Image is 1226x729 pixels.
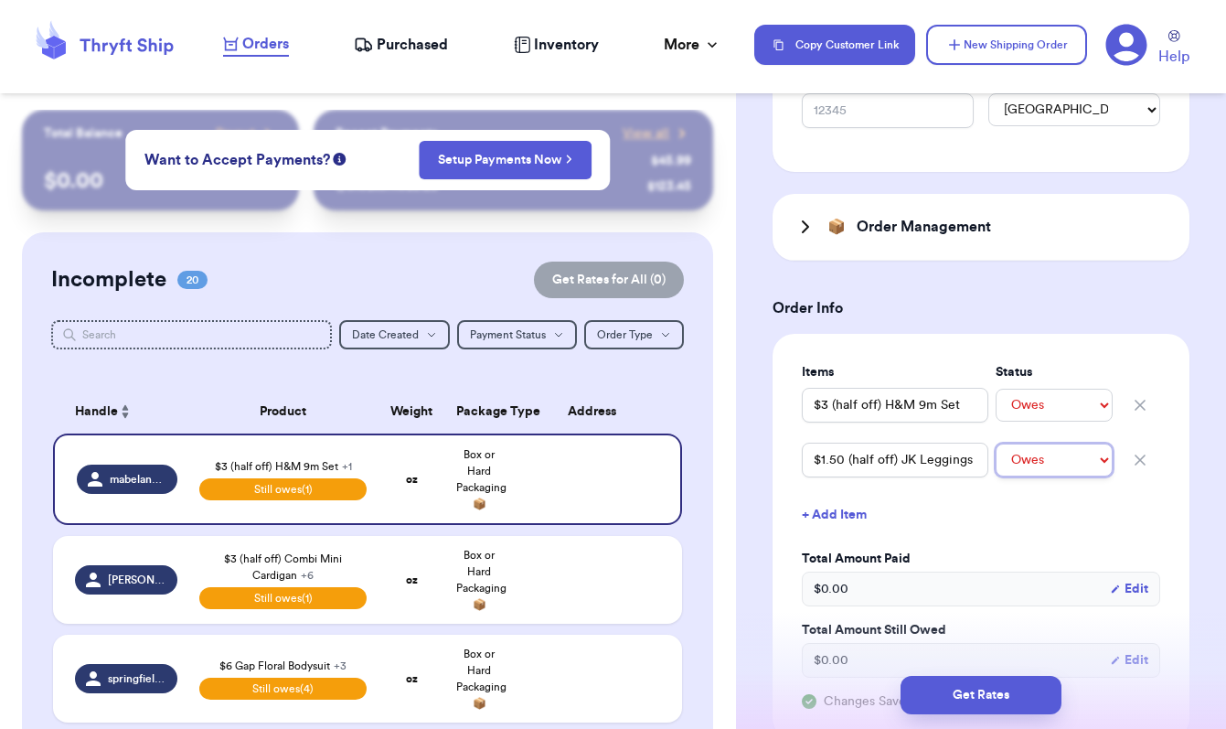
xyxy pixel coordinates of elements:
[664,34,721,56] div: More
[456,449,506,509] span: Box or Hard Packaging 📦
[44,124,123,143] p: Total Balance
[456,550,506,610] span: Box or Hard Packaging 📦
[534,34,599,56] span: Inventory
[647,177,691,196] div: $ 123.45
[199,478,367,500] span: Still owes (1)
[301,570,314,581] span: + 6
[802,621,1160,639] label: Total Amount Still Owed
[339,320,450,349] button: Date Created
[597,329,653,340] span: Order Type
[438,151,572,169] a: Setup Payments Now
[802,550,1160,568] label: Total Amount Paid
[623,124,669,143] span: View all
[51,265,166,295] h2: Incomplete
[354,34,448,56] a: Purchased
[242,33,289,55] span: Orders
[177,271,208,289] span: 20
[534,262,684,298] button: Get Rates for All (0)
[334,660,346,671] span: + 3
[336,124,437,143] p: Recent Payments
[342,461,352,472] span: + 1
[118,401,133,423] button: Sort ascending
[219,660,346,671] span: $6 Gap Floral Bodysuit
[1158,30,1189,68] a: Help
[406,574,418,585] strong: oz
[651,152,691,170] div: $ 45.99
[419,141,592,179] button: Setup Payments Now
[378,390,445,434] th: Weight
[457,320,577,349] button: Payment Status
[857,216,991,238] h3: Order Management
[584,320,684,349] button: Order Type
[814,651,848,670] span: $ 0.00
[144,149,330,171] span: Want to Accept Payments?
[44,166,277,196] p: $ 0.00
[1110,651,1148,670] button: Edit
[199,678,367,700] span: Still owes (4)
[445,390,513,434] th: Package Type
[110,472,166,487] span: mabelandmaude
[224,553,342,581] span: $3 (half off) Combi Mini Cardigan
[996,363,1113,381] label: Status
[514,34,599,56] a: Inventory
[1110,580,1148,598] button: Edit
[802,93,974,128] input: 12345
[352,329,419,340] span: Date Created
[406,474,418,485] strong: oz
[188,390,378,434] th: Product
[827,216,846,238] span: 📦
[901,676,1061,714] button: Get Rates
[216,124,255,143] span: Payout
[513,390,682,434] th: Address
[623,124,691,143] a: View all
[456,649,506,709] span: Box or Hard Packaging 📦
[215,461,352,472] span: $3 (half off) H&M 9m Set
[470,329,546,340] span: Payment Status
[802,363,988,381] label: Items
[51,320,332,349] input: Search
[377,34,448,56] span: Purchased
[926,25,1087,65] button: New Shipping Order
[108,573,166,587] span: [PERSON_NAME].[PERSON_NAME]
[814,580,848,598] span: $ 0.00
[223,33,289,57] a: Orders
[75,402,118,422] span: Handle
[1158,46,1189,68] span: Help
[773,297,1189,319] h3: Order Info
[406,673,418,684] strong: oz
[108,671,166,686] span: springfieldsprouts
[199,587,367,609] span: Still owes (1)
[754,25,915,65] button: Copy Customer Link
[794,495,1167,535] button: + Add Item
[216,124,277,143] a: Payout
